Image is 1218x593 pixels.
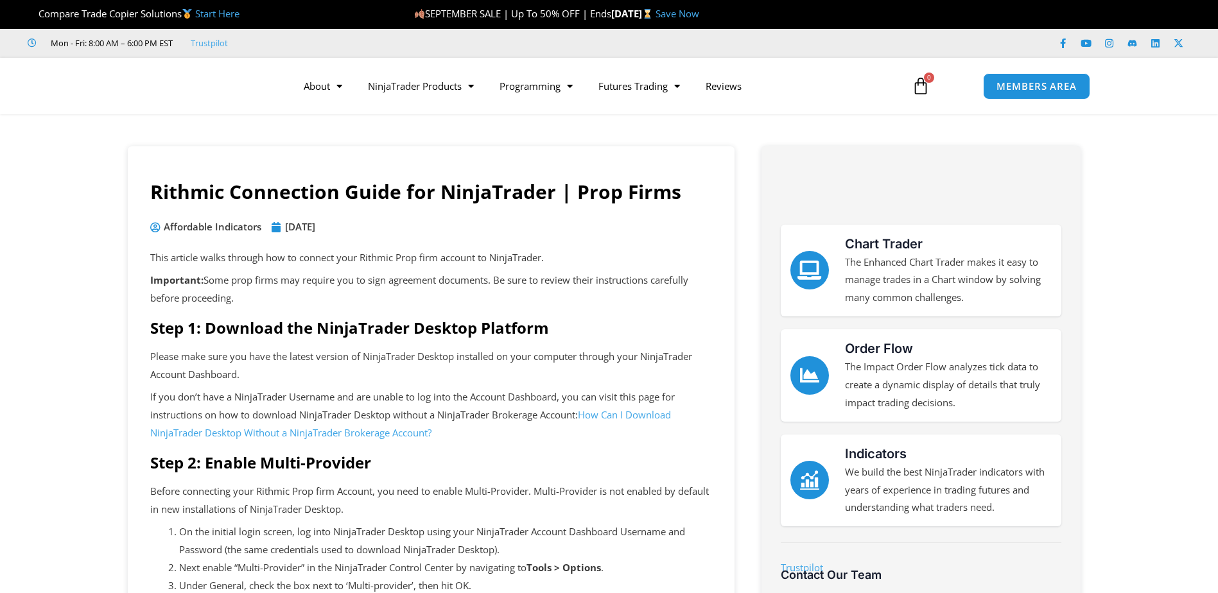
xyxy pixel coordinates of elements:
[285,220,315,233] time: [DATE]
[845,254,1052,307] p: The Enhanced Chart Trader makes it easy to manage trades in a Chart window by solving many common...
[179,559,712,577] li: Next enable “Multi-Provider” in the NinjaTrader Control Center by navigating to .
[794,169,1047,205] img: NinjaTrader Logo | Affordable Indicators – NinjaTrader
[150,452,712,472] h2: Step 2: Enable Multi-Provider
[845,341,913,356] a: Order Flow
[191,37,228,49] a: Trustpilot
[291,71,355,101] a: About
[150,271,712,307] p: Some prop firms may require you to sign agreement documents. Be sure to review their instructions...
[179,523,712,559] li: On the initial login screen, log into NinjaTrader Desktop using your NinjaTrader Account Dashboar...
[150,408,671,439] a: How Can I Download NinjaTrader Desktop Without a NinjaTrader Brokerage Account?
[355,71,487,101] a: NinjaTrader Products
[291,71,897,101] nav: Menu
[128,63,266,109] img: LogoAI | Affordable Indicators – NinjaTrader
[526,561,601,574] strong: Tools > Options
[28,7,239,20] span: Compare Trade Copier Solutions
[924,73,934,83] span: 0
[656,7,699,20] a: Save Now
[983,73,1090,99] a: MEMBERS AREA
[28,9,38,19] img: 🏆
[845,358,1052,412] p: The Impact Order Flow analyzes tick data to create a dynamic display of details that truly impact...
[150,178,712,205] h1: Rithmic Connection Guide for NinjaTrader | Prop Firms
[845,463,1052,517] p: We build the best NinjaTrader indicators with years of experience in trading futures and understa...
[790,356,829,395] a: Order Flow
[415,9,424,19] img: 🍂
[150,388,712,442] p: If you don’t have a NinjaTrader Username and are unable to log into the Account Dashboard, you ca...
[586,71,693,101] a: Futures Trading
[150,249,712,267] p: This article walks through how to connect your Rithmic Prop firm account to NinjaTrader.
[892,67,949,105] a: 0
[414,7,611,20] span: SEPTEMBER SALE | Up To 50% OFF | Ends
[150,483,712,519] p: Before connecting your Rithmic Prop firm Account, you need to enable Multi-Provider. Multi-Provid...
[996,82,1077,91] span: MEMBERS AREA
[150,273,204,286] strong: Important:
[161,218,261,236] span: Affordable Indicators
[48,35,173,51] span: Mon - Fri: 8:00 AM – 6:00 PM EST
[195,7,239,20] a: Start Here
[845,446,907,461] a: Indicators
[643,9,652,19] img: ⌛
[790,461,829,499] a: Indicators
[790,251,829,289] a: Chart Trader
[611,7,656,20] strong: [DATE]
[487,71,586,101] a: Programming
[150,318,712,338] h2: Step 1: Download the NinjaTrader Desktop Platform
[693,71,754,101] a: Reviews
[781,561,823,574] a: Trustpilot
[845,236,923,252] a: Chart Trader
[150,348,712,384] p: Please make sure you have the latest version of NinjaTrader Desktop installed on your computer th...
[182,9,192,19] img: 🥇
[781,567,1061,582] h3: Contact Our Team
